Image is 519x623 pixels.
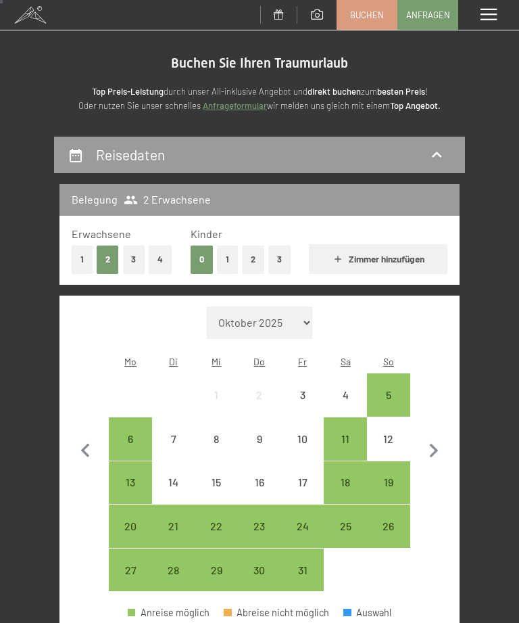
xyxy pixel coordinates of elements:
p: durch unser All-inklusive Angebot und zum ! Oder nutzen Sie unser schnelles wir melden uns gleich... [54,85,465,113]
div: Abreise nicht möglich [224,608,329,618]
div: Sat Oct 11 2025 [324,417,367,461]
div: Anreise nicht möglich [238,461,281,505]
button: Vorheriger Monat [72,306,100,593]
div: Anreise möglich [367,373,410,417]
div: 14 [153,477,194,517]
button: 1 [72,246,93,273]
div: Mon Oct 13 2025 [109,461,152,505]
a: Anfragen [398,1,458,29]
div: Anreise nicht möglich [152,417,195,461]
div: 5 [368,390,409,430]
div: Fri Oct 17 2025 [281,461,324,505]
div: 20 [110,521,151,561]
abbr: Donnerstag [253,356,265,367]
div: Anreise nicht möglich [195,373,239,417]
div: Tue Oct 21 2025 [152,505,195,548]
div: 1 [197,390,237,430]
div: Anreise möglich [324,461,367,505]
div: 10 [282,434,323,474]
button: 3 [123,246,145,273]
div: 13 [110,477,151,517]
div: 7 [153,434,194,474]
div: Thu Oct 09 2025 [238,417,281,461]
div: Anreise möglich [238,505,281,548]
h2: Reisedaten [96,146,165,163]
div: Auswahl [343,608,391,618]
div: Tue Oct 14 2025 [152,461,195,505]
div: Anreise möglich [367,461,410,505]
div: Anreise möglich [324,505,367,548]
abbr: Sonntag [383,356,394,367]
div: Fri Oct 03 2025 [281,373,324,417]
div: Fri Oct 24 2025 [281,505,324,548]
div: 29 [197,565,237,605]
div: 30 [239,565,280,605]
div: Thu Oct 02 2025 [238,373,281,417]
div: Anreise nicht möglich [238,373,281,417]
div: Anreise möglich [195,549,239,592]
div: Anreise möglich [152,505,195,548]
button: 3 [268,246,291,273]
div: Anreise nicht möglich [195,461,239,505]
div: Sun Oct 05 2025 [367,373,410,417]
div: 22 [197,521,237,561]
div: 17 [282,477,323,517]
div: Anreise möglich [238,549,281,592]
div: Sun Oct 19 2025 [367,461,410,505]
abbr: Freitag [298,356,307,367]
div: Anreise möglich [128,608,209,618]
abbr: Samstag [341,356,351,367]
div: Anreise möglich [281,505,324,548]
div: 28 [153,565,194,605]
div: 21 [153,521,194,561]
div: Mon Oct 20 2025 [109,505,152,548]
div: Wed Oct 01 2025 [195,373,239,417]
div: Anreise möglich [367,505,410,548]
a: Anfrageformular [203,100,267,111]
div: Anreise nicht möglich [195,417,239,461]
div: Sat Oct 18 2025 [324,461,367,505]
div: 4 [325,390,366,430]
div: Anreise möglich [109,461,152,505]
div: Tue Oct 28 2025 [152,549,195,592]
div: Anreise nicht möglich [281,417,324,461]
div: 24 [282,521,323,561]
div: 31 [282,565,323,605]
button: 4 [149,246,172,273]
div: 23 [239,521,280,561]
div: Anreise möglich [109,549,152,592]
button: 0 [191,246,213,273]
div: Wed Oct 15 2025 [195,461,239,505]
div: Wed Oct 22 2025 [195,505,239,548]
strong: direkt buchen [307,86,361,97]
div: Thu Oct 30 2025 [238,549,281,592]
strong: Top Angebot. [390,100,441,111]
div: 15 [197,477,237,517]
span: 2 Erwachsene [124,192,211,207]
div: 16 [239,477,280,517]
div: Anreise nicht möglich [281,461,324,505]
div: Anreise nicht möglich [367,417,410,461]
div: Sun Oct 26 2025 [367,505,410,548]
div: Anreise nicht möglich [281,373,324,417]
button: 2 [97,246,119,273]
div: 27 [110,565,151,605]
span: Kinder [191,227,222,240]
div: 2 [239,390,280,430]
div: Fri Oct 31 2025 [281,549,324,592]
div: Sat Oct 25 2025 [324,505,367,548]
div: Thu Oct 23 2025 [238,505,281,548]
span: Buchen Sie Ihren Traumurlaub [171,55,348,71]
button: Nächster Monat [420,306,448,593]
strong: besten Preis [377,86,425,97]
span: Anfragen [406,9,450,21]
div: Mon Oct 06 2025 [109,417,152,461]
span: Erwachsene [72,227,131,240]
button: 2 [242,246,264,273]
abbr: Montag [124,356,137,367]
div: Anreise möglich [281,549,324,592]
div: 25 [325,521,366,561]
div: 9 [239,434,280,474]
div: Anreise nicht möglich [324,373,367,417]
div: 6 [110,434,151,474]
